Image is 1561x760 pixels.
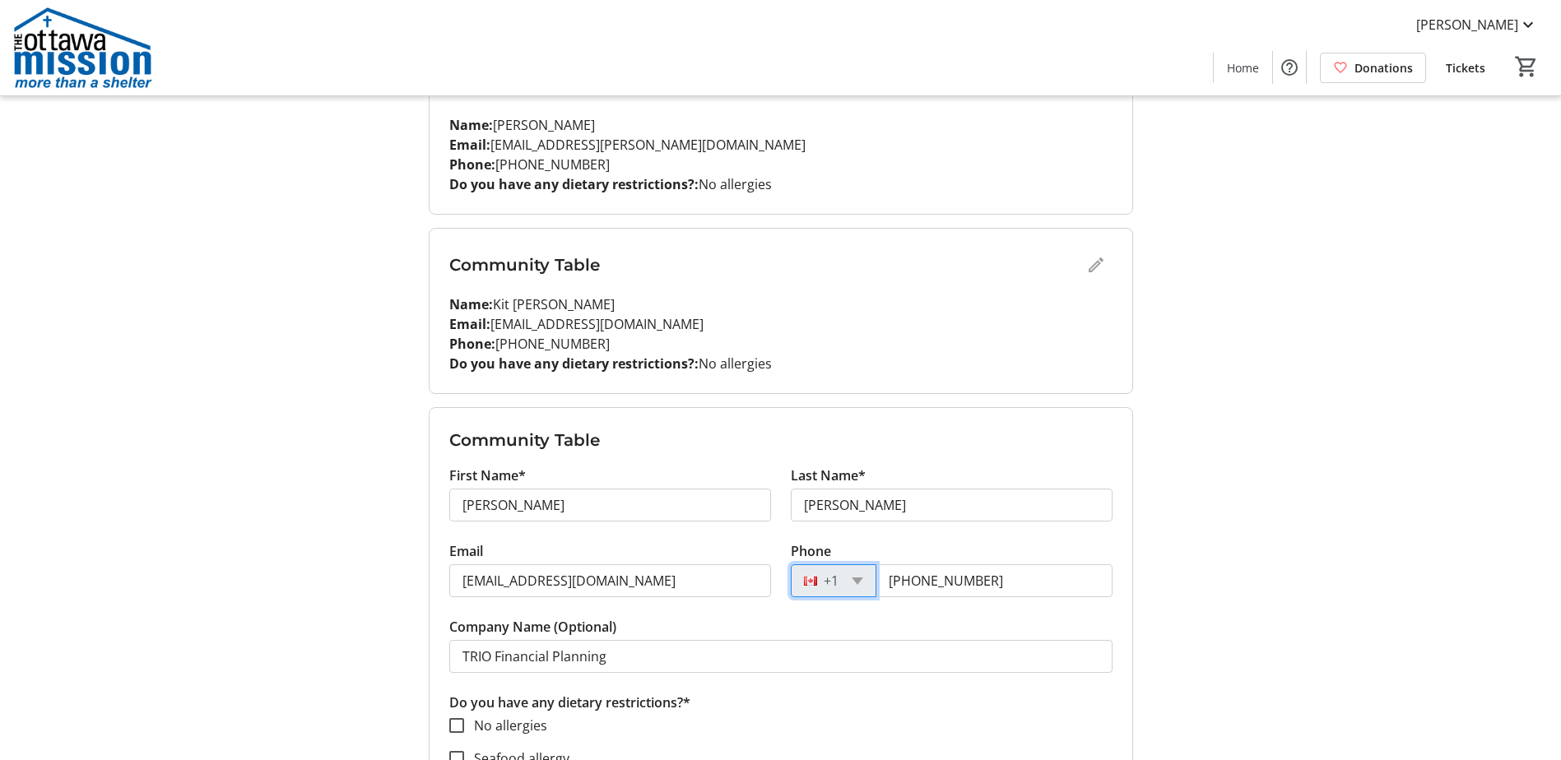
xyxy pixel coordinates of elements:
label: First Name* [449,466,526,485]
a: Home [1214,53,1272,83]
h3: Community Table [449,428,1113,452]
p: [PHONE_NUMBER] [449,334,1113,354]
img: The Ottawa Mission's Logo [10,7,156,89]
p: Kit [PERSON_NAME] [449,294,1113,314]
p: No allergies [449,354,1113,373]
p: No allergies [449,174,1113,194]
label: Company Name (Optional) [449,617,616,637]
input: (506) 234-5678 [876,564,1113,597]
strong: Email: [449,136,490,154]
span: [PERSON_NAME] [1416,15,1518,35]
span: Tickets [1446,59,1485,76]
p: Do you have any dietary restrictions?* [449,693,1113,712]
p: [PHONE_NUMBER] [449,155,1113,174]
strong: Name: [449,295,493,313]
strong: Do you have any dietary restrictions?: [449,175,699,193]
strong: Phone: [449,335,495,353]
strong: Email: [449,315,490,333]
strong: Name: [449,116,493,134]
a: Tickets [1433,53,1498,83]
strong: Do you have any dietary restrictions?: [449,355,699,373]
p: [EMAIL_ADDRESS][DOMAIN_NAME] [449,314,1113,334]
p: [PERSON_NAME] [449,115,1113,135]
button: Help [1273,51,1306,84]
label: Email [449,541,483,561]
strong: Phone: [449,155,495,174]
p: [EMAIL_ADDRESS][PERSON_NAME][DOMAIN_NAME] [449,135,1113,155]
label: Phone [791,541,831,561]
a: Donations [1320,53,1426,83]
label: No allergies [464,716,547,735]
span: Donations [1354,59,1413,76]
button: Cart [1512,52,1541,81]
label: Last Name* [791,466,866,485]
button: [PERSON_NAME] [1403,12,1551,38]
span: Home [1227,59,1259,76]
h3: Community Table [449,253,1080,277]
